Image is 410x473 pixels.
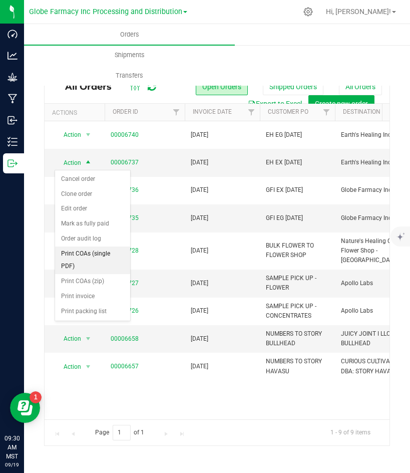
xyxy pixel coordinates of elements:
[55,360,82,374] span: Action
[24,65,235,86] a: Transfers
[30,391,42,403] iframe: Resource center unread badge
[10,393,40,423] iframe: Resource center
[266,213,329,223] span: GFI EG [DATE]
[191,158,208,167] span: [DATE]
[326,8,391,16] span: Hi, [PERSON_NAME]!
[107,30,153,39] span: Orders
[191,334,208,344] span: [DATE]
[55,172,130,187] li: Cancel order
[8,158,18,168] inline-svg: Outbound
[191,246,208,256] span: [DATE]
[55,128,82,142] span: Action
[266,329,329,348] span: NUMBERS TO STORY BULLHEAD
[322,425,378,440] span: 1 - 9 of 9 items
[55,187,130,202] li: Clone order
[315,100,368,108] span: Create new order
[268,108,308,115] a: Customer PO
[266,185,329,195] span: GFI EX [DATE]
[266,130,329,140] span: EH EG [DATE]
[55,231,130,247] li: Order audit log
[82,156,95,170] span: select
[5,434,20,461] p: 09:30 AM MST
[55,304,130,319] li: Print packing list
[111,362,139,371] a: 00006657
[263,78,323,95] button: Shipped Orders
[243,104,260,121] a: Filter
[266,158,329,167] span: EH EX [DATE]
[8,29,18,39] inline-svg: Dashboard
[302,7,314,17] div: Manage settings
[55,289,130,304] li: Print invoice
[8,94,18,104] inline-svg: Manufacturing
[102,71,157,80] span: Transfers
[241,95,308,112] button: Export to Excel
[8,51,18,61] inline-svg: Analytics
[52,109,101,116] div: Actions
[191,362,208,371] span: [DATE]
[266,302,329,321] span: SAMPLE PICK UP - CONCENTRATES
[8,115,18,125] inline-svg: Inbound
[266,241,329,260] span: BULK FLOWER TO FLOWER SHOP
[82,360,95,374] span: select
[111,158,139,167] a: 00006737
[343,108,380,115] a: Destination
[55,274,130,289] li: Print COAs (zip)
[55,216,130,231] li: Mark as fully paid
[266,357,329,376] span: NUMBERS TO STORY HAVASU
[339,78,382,95] button: All Orders
[168,104,185,121] a: Filter
[87,425,153,440] span: Page of 1
[24,45,235,66] a: Shipments
[111,130,139,140] a: 00006740
[24,24,235,45] a: Orders
[8,72,18,82] inline-svg: Grow
[5,461,20,468] p: 09/19
[196,78,248,95] button: Open Orders
[113,108,138,115] a: Order ID
[29,8,182,16] span: Globe Farmacy Inc Processing and Distribution
[191,306,208,316] span: [DATE]
[101,51,158,60] span: Shipments
[55,156,82,170] span: Action
[55,247,130,274] li: Print COAs (single PDF)
[193,108,232,115] a: Invoice Date
[113,425,131,440] input: 1
[318,104,335,121] a: Filter
[191,130,208,140] span: [DATE]
[308,95,374,112] button: Create new order
[82,128,95,142] span: select
[111,334,139,344] a: 00006658
[191,279,208,288] span: [DATE]
[55,332,82,346] span: Action
[266,274,329,293] span: SAMPLE PICK UP - FLOWER
[191,185,208,195] span: [DATE]
[8,137,18,147] inline-svg: Inventory
[191,213,208,223] span: [DATE]
[55,201,130,216] li: Edit order
[65,81,122,92] span: All Orders
[82,332,95,346] span: select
